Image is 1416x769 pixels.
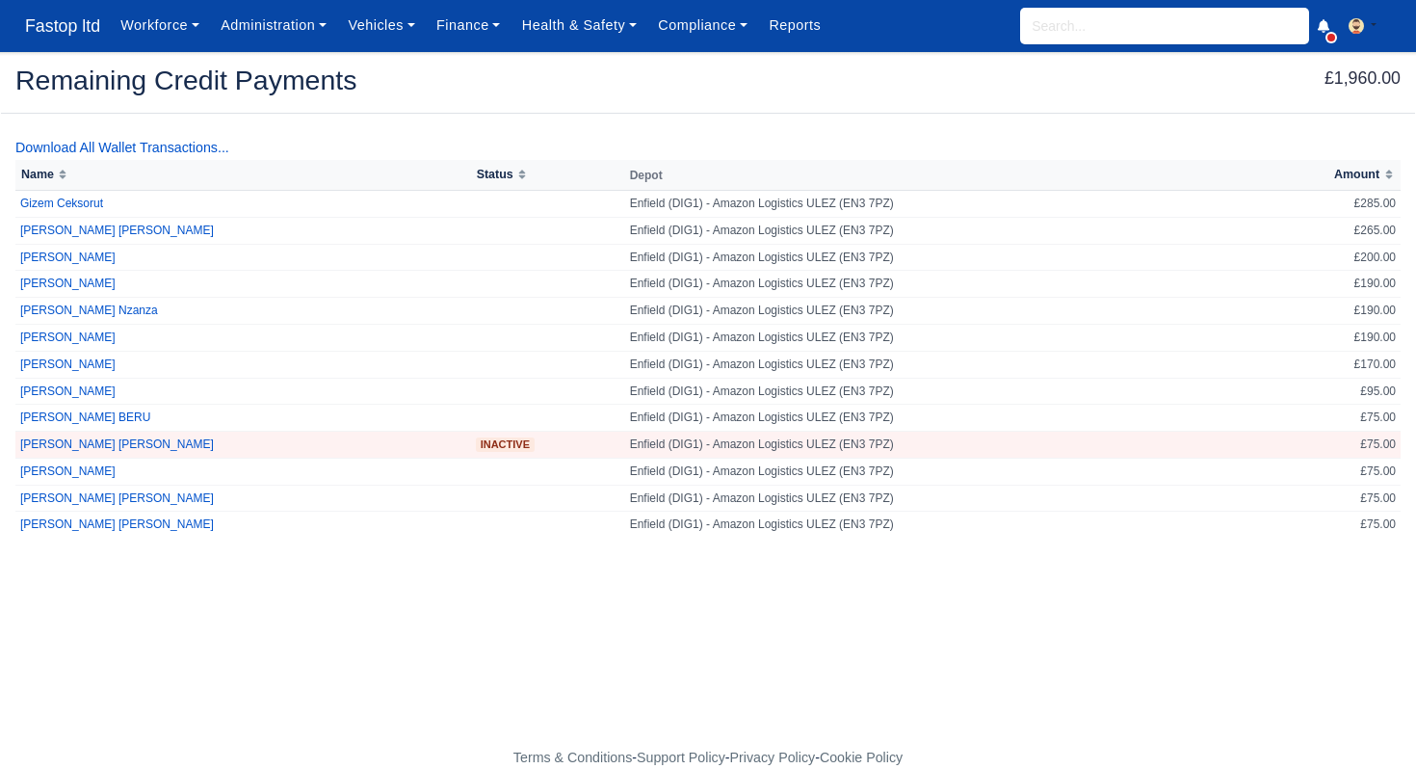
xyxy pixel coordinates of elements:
[1334,168,1379,181] span: Amount
[1239,217,1401,244] td: £265.00
[20,411,150,424] a: [PERSON_NAME] BERU
[1239,298,1401,325] td: £190.00
[1239,512,1401,538] td: £75.00
[20,438,214,451] a: [PERSON_NAME] [PERSON_NAME]
[758,7,831,44] a: Reports
[15,66,694,93] h2: Remaining Credit Payments
[1239,271,1401,298] td: £190.00
[1239,324,1401,351] td: £190.00
[20,517,214,531] a: [PERSON_NAME] [PERSON_NAME]
[426,7,511,44] a: Finance
[1239,351,1401,378] td: £170.00
[20,491,214,505] a: [PERSON_NAME] [PERSON_NAME]
[159,747,1257,769] div: - - -
[625,298,1239,325] td: Enfield (DIG1) - Amazon Logistics ULEZ (EN3 7PZ)
[1,51,1415,114] div: Remaining Credit Payments
[210,7,337,44] a: Administration
[730,750,816,765] a: Privacy Policy
[722,68,1401,89] h5: £1,960.00
[625,512,1239,538] td: Enfield (DIG1) - Amazon Logistics ULEZ (EN3 7PZ)
[1239,432,1401,459] td: £75.00
[15,140,229,155] a: Download All Wallet Transactions...
[20,197,103,210] a: Gizem Ceksorut
[1020,8,1309,44] input: Search...
[20,165,70,185] button: Name
[20,331,116,344] a: [PERSON_NAME]
[625,351,1239,378] td: Enfield (DIG1) - Amazon Logistics ULEZ (EN3 7PZ)
[625,485,1239,512] td: Enfield (DIG1) - Amazon Logistics ULEZ (EN3 7PZ)
[513,750,632,765] a: Terms & Conditions
[20,304,158,317] a: [PERSON_NAME] Nzanza
[1239,458,1401,485] td: £75.00
[625,405,1239,432] td: Enfield (DIG1) - Amazon Logistics ULEZ (EN3 7PZ)
[20,224,214,237] a: [PERSON_NAME] [PERSON_NAME]
[647,7,758,44] a: Compliance
[820,750,903,765] a: Cookie Policy
[625,190,1239,217] td: Enfield (DIG1) - Amazon Logistics ULEZ (EN3 7PZ)
[1333,165,1396,185] button: Amount
[625,432,1239,459] td: Enfield (DIG1) - Amazon Logistics ULEZ (EN3 7PZ)
[1239,244,1401,271] td: £200.00
[476,165,530,185] button: Status
[625,244,1239,271] td: Enfield (DIG1) - Amazon Logistics ULEZ (EN3 7PZ)
[20,358,116,371] a: [PERSON_NAME]
[21,168,54,181] span: Name
[625,324,1239,351] td: Enfield (DIG1) - Amazon Logistics ULEZ (EN3 7PZ)
[625,160,1239,191] th: Depot
[625,458,1239,485] td: Enfield (DIG1) - Amazon Logistics ULEZ (EN3 7PZ)
[1239,190,1401,217] td: £285.00
[637,750,725,765] a: Support Policy
[20,384,116,398] a: [PERSON_NAME]
[625,271,1239,298] td: Enfield (DIG1) - Amazon Logistics ULEZ (EN3 7PZ)
[15,8,110,45] a: Fastop ltd
[625,217,1239,244] td: Enfield (DIG1) - Amazon Logistics ULEZ (EN3 7PZ)
[15,7,110,45] span: Fastop ltd
[1239,378,1401,405] td: £95.00
[20,277,116,290] a: [PERSON_NAME]
[20,251,116,264] a: [PERSON_NAME]
[337,7,426,44] a: Vehicles
[1239,405,1401,432] td: £75.00
[511,7,648,44] a: Health & Safety
[625,378,1239,405] td: Enfield (DIG1) - Amazon Logistics ULEZ (EN3 7PZ)
[20,464,116,478] a: [PERSON_NAME]
[477,168,513,181] span: Status
[476,438,535,452] span: Inactive
[110,7,210,44] a: Workforce
[1320,676,1416,769] iframe: Chat Widget
[1239,485,1401,512] td: £75.00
